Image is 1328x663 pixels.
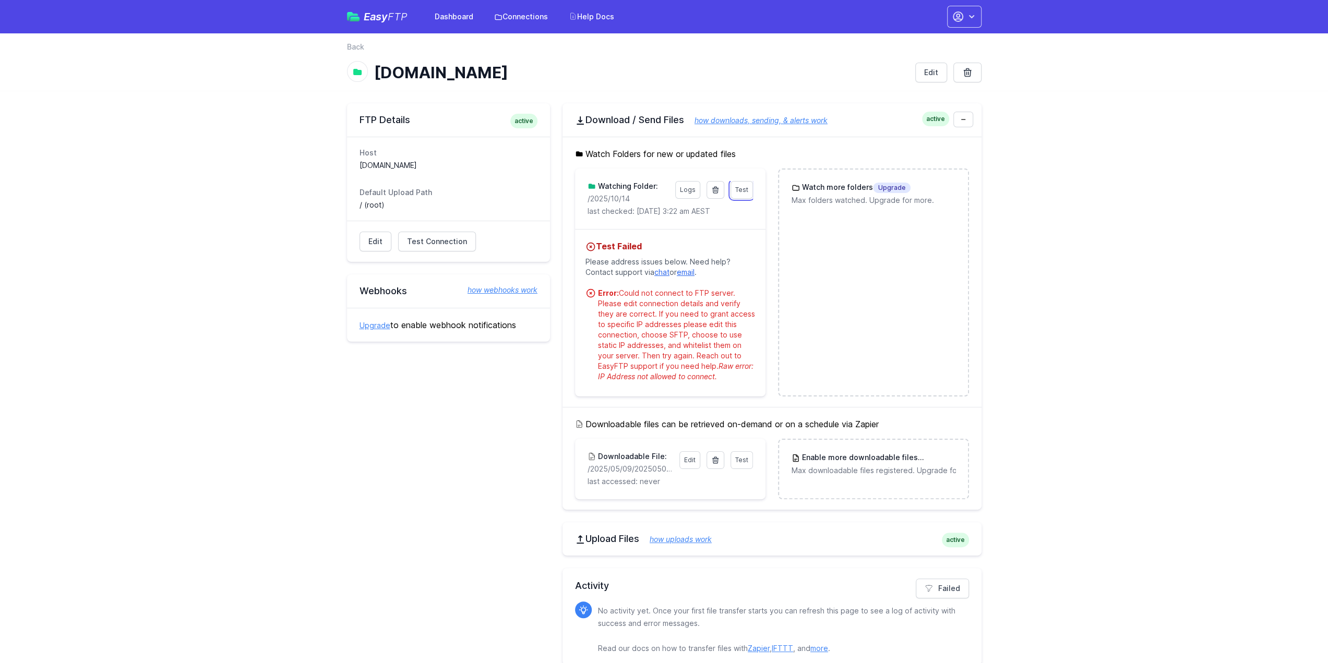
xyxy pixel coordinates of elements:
[677,268,695,276] a: email
[364,11,408,22] span: Easy
[916,578,969,598] a: Failed
[598,288,619,297] strong: Error:
[360,114,537,126] h2: FTP Details
[360,285,537,297] h2: Webhooks
[575,148,969,160] h5: Watch Folders for new or updated files
[360,148,537,158] dt: Host
[563,7,620,26] a: Help Docs
[873,183,911,193] span: Upgrade
[360,200,537,210] dd: / (root)
[915,63,947,82] a: Edit
[588,194,669,204] p: /2025/10/14
[575,578,969,593] h2: Activity
[779,440,967,488] a: Enable more downloadable filesUpgrade Max downloadable files registered. Upgrade for more.
[588,464,673,474] p: /2025/05/09/20250509171559_inbound_0422652309_0756011820.mp3
[585,240,755,252] h4: Test Failed
[347,12,360,21] img: easyftp_logo.png
[585,252,755,282] p: Please address issues below. Need help? Contact support via or .
[347,11,408,22] a: EasyFTP
[360,321,390,330] a: Upgrade
[731,451,753,469] a: Test
[596,451,667,462] h3: Downloadable File:
[679,451,700,469] a: Edit
[779,170,967,218] a: Watch more foldersUpgrade Max folders watched. Upgrade for more.
[398,232,476,251] a: Test Connection
[360,232,391,251] a: Edit
[792,195,955,206] p: Max folders watched. Upgrade for more.
[428,7,480,26] a: Dashboard
[792,465,955,476] p: Max downloadable files registered. Upgrade for more.
[360,187,537,198] dt: Default Upload Path
[588,206,753,216] p: last checked: [DATE] 3:22 am AEST
[942,533,969,547] span: active
[800,452,955,463] h3: Enable more downloadable files
[810,644,828,653] a: more
[457,285,537,295] a: how webhooks work
[347,308,550,342] div: to enable webhook notifications
[654,268,669,276] a: chat
[748,644,770,653] a: Zapier
[918,453,955,463] span: Upgrade
[735,456,748,464] span: Test
[598,288,755,382] div: Could not connect to FTP server. Please edit connection details and verify they are correct. If y...
[731,181,753,199] a: Test
[488,7,554,26] a: Connections
[575,114,969,126] h2: Download / Send Files
[588,476,753,487] p: last accessed: never
[800,182,911,193] h3: Watch more folders
[684,116,828,125] a: how downloads, sending, & alerts work
[772,644,793,653] a: IFTTT
[639,535,712,544] a: how uploads work
[360,160,537,171] dd: [DOMAIN_NAME]
[347,42,364,52] a: Back
[374,63,907,82] h1: [DOMAIN_NAME]
[675,181,700,199] a: Logs
[407,236,467,247] span: Test Connection
[596,181,658,191] h3: Watching Folder:
[388,10,408,23] span: FTP
[510,114,537,128] span: active
[347,42,982,58] nav: Breadcrumb
[598,605,961,655] p: No activity yet. Once your first file transfer starts you can refresh this page to see a log of a...
[735,186,748,194] span: Test
[922,112,949,126] span: active
[1276,611,1315,650] iframe: Drift Widget Chat Controller
[575,418,969,430] h5: Downloadable files can be retrieved on-demand or on a schedule via Zapier
[575,533,969,545] h2: Upload Files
